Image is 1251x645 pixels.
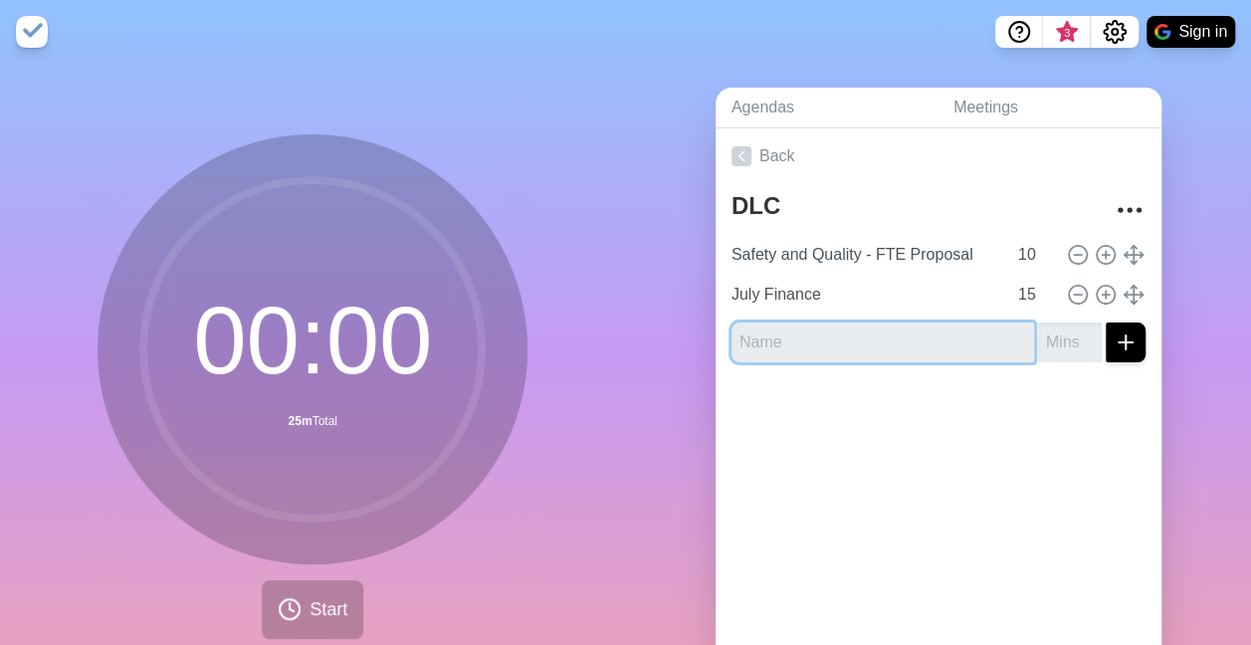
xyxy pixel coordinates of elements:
[1010,275,1058,315] input: Mins
[262,580,363,639] button: Start
[724,235,1006,275] input: Name
[716,88,938,128] a: Agendas
[1154,24,1170,40] img: google logo
[1043,16,1091,48] button: What’s new
[1059,25,1075,41] span: 3
[938,88,1161,128] a: Meetings
[995,16,1043,48] button: Help
[731,322,1034,362] input: Name
[310,596,347,623] span: Start
[1091,16,1139,48] button: Settings
[1038,322,1102,362] input: Mins
[1147,16,1235,48] button: Sign in
[1010,235,1058,275] input: Mins
[716,128,1161,184] a: Back
[16,16,48,48] img: timeblocks logo
[724,275,1006,315] input: Name
[1110,190,1149,230] button: More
